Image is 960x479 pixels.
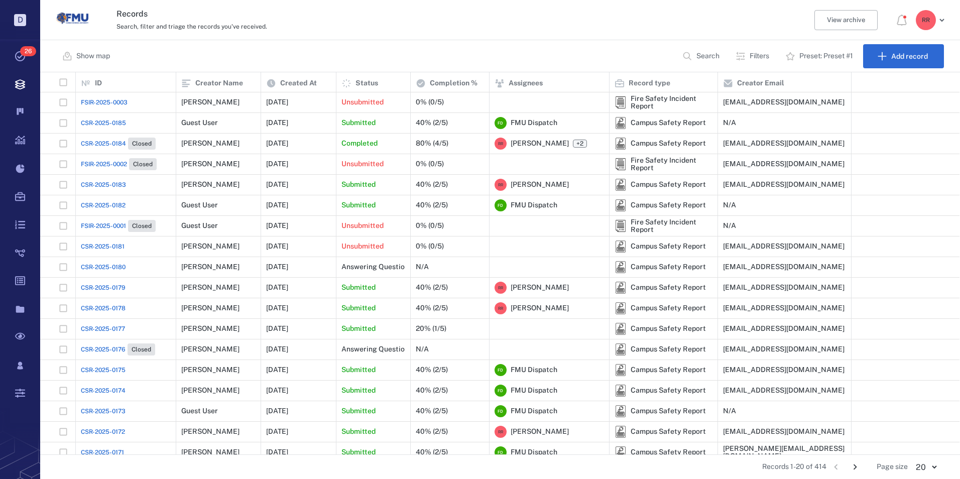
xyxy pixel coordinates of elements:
div: Campus Safety Report [631,345,706,353]
img: icon Campus Safety Report [615,241,627,253]
div: F D [495,446,507,458]
div: Campus Safety Report [631,428,706,435]
span: +2 [574,140,585,148]
span: CSR-2025-0183 [81,180,126,189]
div: [PERSON_NAME] [181,325,239,332]
div: [PERSON_NAME] [181,345,239,353]
p: [DATE] [266,159,288,169]
span: FMU Dispatch [511,406,557,416]
h3: Records [116,8,660,20]
div: N/A [416,345,429,353]
a: CSR-2025-0185 [81,118,126,128]
div: [EMAIL_ADDRESS][DOMAIN_NAME] [723,345,845,353]
div: [EMAIL_ADDRESS][DOMAIN_NAME] [723,284,845,291]
div: R R [495,179,507,191]
button: RR [916,10,948,30]
p: Unsubmitted [341,221,384,231]
button: Search [676,44,728,68]
div: [EMAIL_ADDRESS][DOMAIN_NAME] [723,387,845,394]
div: 40% (2/5) [416,366,448,374]
button: Go to next page [847,459,863,475]
div: [PERSON_NAME] [181,160,239,168]
div: Fire Safety Incident Report [631,218,712,234]
div: Campus Safety Report [631,304,706,312]
p: [DATE] [266,406,288,416]
span: Closed [130,345,153,354]
span: CSR-2025-0172 [81,427,125,436]
button: Preset: Preset #1 [779,44,861,68]
span: Closed [130,140,154,148]
a: CSR-2025-0173 [81,407,126,416]
div: R R [916,10,936,30]
div: [PERSON_NAME] [181,366,239,374]
img: icon Campus Safety Report [615,261,627,273]
p: Submitted [341,200,376,210]
div: N/A [723,407,736,415]
div: Campus Safety Report [615,117,627,129]
span: [PERSON_NAME] [511,139,569,149]
div: 40% (2/5) [416,387,448,394]
div: N/A [723,201,736,209]
p: Unsubmitted [341,242,384,252]
button: Add record [863,44,944,68]
p: [DATE] [266,365,288,375]
div: [PERSON_NAME] [181,448,239,456]
span: Closed [131,160,155,169]
p: Completed [341,139,378,149]
span: Page size [877,462,908,472]
p: Submitted [341,118,376,128]
p: Submitted [341,427,376,437]
p: Status [355,78,378,88]
div: Fire Safety Incident Report [615,220,627,232]
div: N/A [723,119,736,127]
div: F D [495,117,507,129]
div: R R [495,138,507,150]
p: Answering Questions [341,344,412,354]
span: Search, filter and triage the records you've received. [116,23,267,30]
div: Campus Safety Report [615,199,627,211]
div: [PERSON_NAME] [181,243,239,250]
span: CSR-2025-0175 [81,366,126,375]
p: [DATE] [266,262,288,272]
p: Show map [76,51,110,61]
p: [DATE] [266,242,288,252]
div: [EMAIL_ADDRESS][DOMAIN_NAME] [723,304,845,312]
span: CSR-2025-0182 [81,201,126,210]
button: Filters [730,44,777,68]
img: Florida Memorial University logo [56,3,88,35]
a: CSR-2025-0181 [81,242,125,251]
p: Search [696,51,719,61]
a: CSR-2025-0184Closed [81,138,156,150]
div: [EMAIL_ADDRESS][DOMAIN_NAME] [723,263,845,271]
div: Campus Safety Report [631,366,706,374]
div: Campus Safety Report [631,263,706,271]
div: [PERSON_NAME] [181,263,239,271]
div: [EMAIL_ADDRESS][DOMAIN_NAME] [723,160,845,168]
div: [PERSON_NAME] [181,387,239,394]
button: Show map [56,44,118,68]
p: [DATE] [266,97,288,107]
div: Fire Safety Incident Report [615,158,627,170]
div: [PERSON_NAME] [181,304,239,312]
div: Campus Safety Report [615,241,627,253]
p: D [14,14,26,26]
div: 40% (2/5) [416,428,448,435]
div: F D [495,405,507,417]
div: [EMAIL_ADDRESS][DOMAIN_NAME] [723,98,845,106]
a: CSR-2025-0171 [81,448,124,457]
div: Guest User [181,222,218,229]
div: Campus Safety Report [631,181,706,188]
img: icon Fire Safety Incident Report [615,96,627,108]
p: [DATE] [266,427,288,437]
div: F D [495,199,507,211]
div: R R [495,282,507,294]
img: icon Campus Safety Report [615,179,627,191]
span: CSR-2025-0184 [81,139,126,148]
p: Submitted [341,406,376,416]
p: Created At [280,78,317,88]
img: icon Fire Safety Incident Report [615,220,627,232]
div: Campus Safety Report [615,364,627,376]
